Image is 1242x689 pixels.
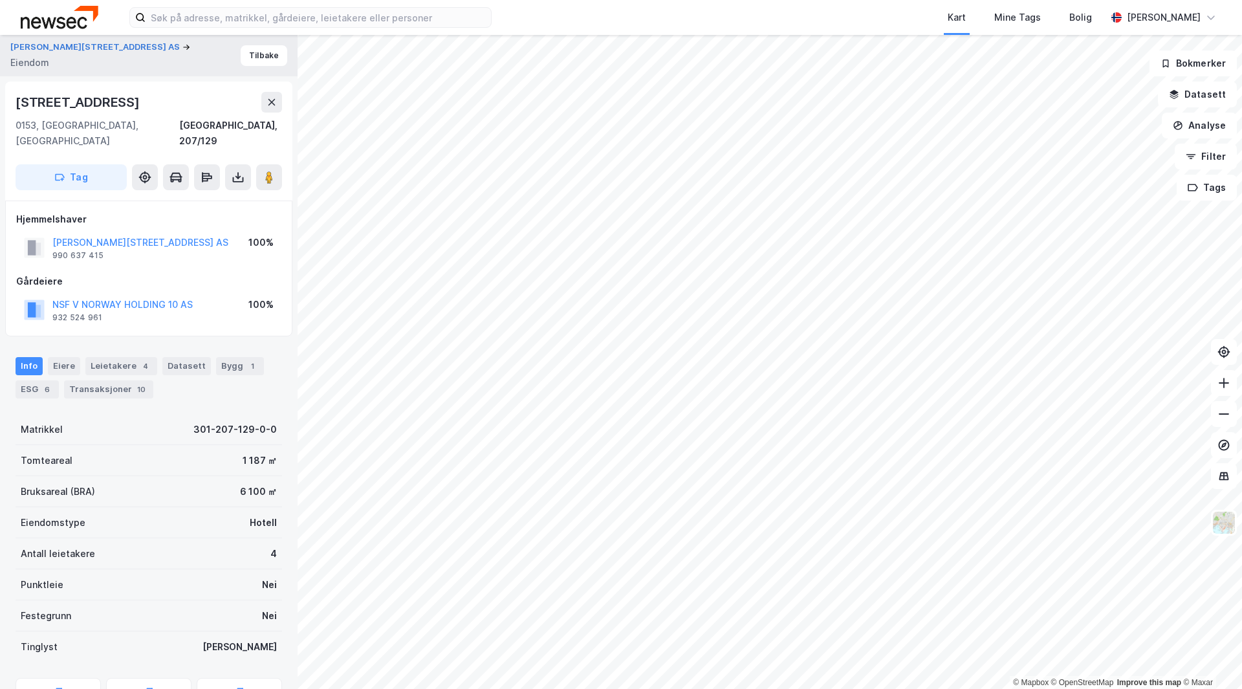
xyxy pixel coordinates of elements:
[1162,113,1237,138] button: Analyse
[246,360,259,373] div: 1
[1177,627,1242,689] div: Kontrollprogram for chat
[135,383,148,396] div: 10
[48,357,80,375] div: Eiere
[85,357,157,375] div: Leietakere
[262,608,277,624] div: Nei
[21,515,85,530] div: Eiendomstype
[16,380,59,399] div: ESG
[10,41,182,54] button: [PERSON_NAME][STREET_ADDRESS] AS
[1069,10,1092,25] div: Bolig
[16,92,142,113] div: [STREET_ADDRESS]
[179,118,282,149] div: [GEOGRAPHIC_DATA], 207/129
[21,6,98,28] img: newsec-logo.f6e21ccffca1b3a03d2d.png
[21,453,72,468] div: Tomteareal
[270,546,277,562] div: 4
[193,422,277,437] div: 301-207-129-0-0
[243,453,277,468] div: 1 187 ㎡
[1127,10,1201,25] div: [PERSON_NAME]
[64,380,153,399] div: Transaksjoner
[1117,678,1181,687] a: Improve this map
[948,10,966,25] div: Kart
[1177,627,1242,689] iframe: Chat Widget
[1013,678,1049,687] a: Mapbox
[16,274,281,289] div: Gårdeiere
[162,357,211,375] div: Datasett
[21,608,71,624] div: Festegrunn
[250,515,277,530] div: Hotell
[21,546,95,562] div: Antall leietakere
[1051,678,1114,687] a: OpenStreetMap
[1177,175,1237,201] button: Tags
[21,577,63,593] div: Punktleie
[41,383,54,396] div: 6
[139,360,152,373] div: 4
[16,357,43,375] div: Info
[21,484,95,499] div: Bruksareal (BRA)
[216,357,264,375] div: Bygg
[240,484,277,499] div: 6 100 ㎡
[21,422,63,437] div: Matrikkel
[16,212,281,227] div: Hjemmelshaver
[52,250,103,261] div: 990 637 415
[1158,82,1237,107] button: Datasett
[1149,50,1237,76] button: Bokmerker
[994,10,1041,25] div: Mine Tags
[10,55,49,71] div: Eiendom
[248,297,274,312] div: 100%
[1175,144,1237,170] button: Filter
[262,577,277,593] div: Nei
[1212,510,1236,535] img: Z
[16,118,179,149] div: 0153, [GEOGRAPHIC_DATA], [GEOGRAPHIC_DATA]
[16,164,127,190] button: Tag
[248,235,274,250] div: 100%
[241,45,287,66] button: Tilbake
[52,312,102,323] div: 932 524 961
[146,8,491,27] input: Søk på adresse, matrikkel, gårdeiere, leietakere eller personer
[202,639,277,655] div: [PERSON_NAME]
[21,639,58,655] div: Tinglyst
